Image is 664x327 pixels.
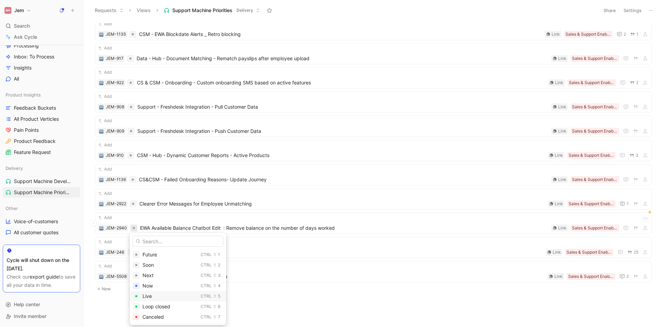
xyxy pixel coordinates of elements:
span: Loop closed [142,303,170,309]
div: Ctrl [201,314,212,320]
div: ⇧ [213,272,216,279]
div: ⇧ [213,293,216,300]
div: ⇧ [213,282,216,289]
div: 4 [218,282,221,289]
div: 7 [218,314,220,320]
div: Ctrl [201,251,212,258]
span: Now [142,283,153,289]
div: ⇧ [213,251,216,258]
span: Next [142,272,154,278]
span: Future [142,252,157,257]
div: Ctrl [201,262,212,269]
div: Ctrl [201,282,212,289]
div: Ctrl [201,272,212,279]
span: Canceled [142,314,164,320]
div: Ctrl [201,303,212,310]
div: Ctrl [201,293,212,300]
div: 5 [218,293,220,300]
div: ⇧ [213,314,216,320]
span: Live [142,293,152,299]
span: Soon [142,262,154,268]
div: ⇧ [213,303,216,310]
div: 3 [218,272,221,279]
div: ⇧ [213,262,216,269]
div: 1 [218,251,220,258]
div: 6 [218,303,221,310]
input: Search... [132,236,223,247]
div: 2 [218,262,220,269]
